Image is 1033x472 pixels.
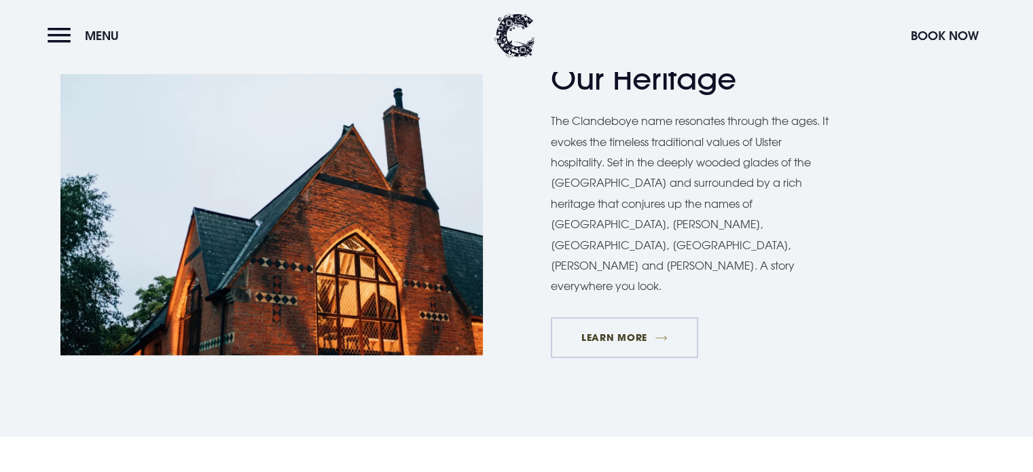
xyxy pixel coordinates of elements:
a: Learn More [551,317,699,358]
button: Menu [48,21,126,50]
img: Clandeboye Lodge [494,14,535,58]
h2: Our Heritage [551,61,816,97]
span: Menu [85,28,119,43]
button: Book Now [904,21,985,50]
img: Clandeboye Lodge Hotel in Bangor, Northern Ireland. [60,74,483,356]
p: The Clandeboye name resonates through the ages. It evokes the timeless traditional values of Ulst... [551,111,829,297]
